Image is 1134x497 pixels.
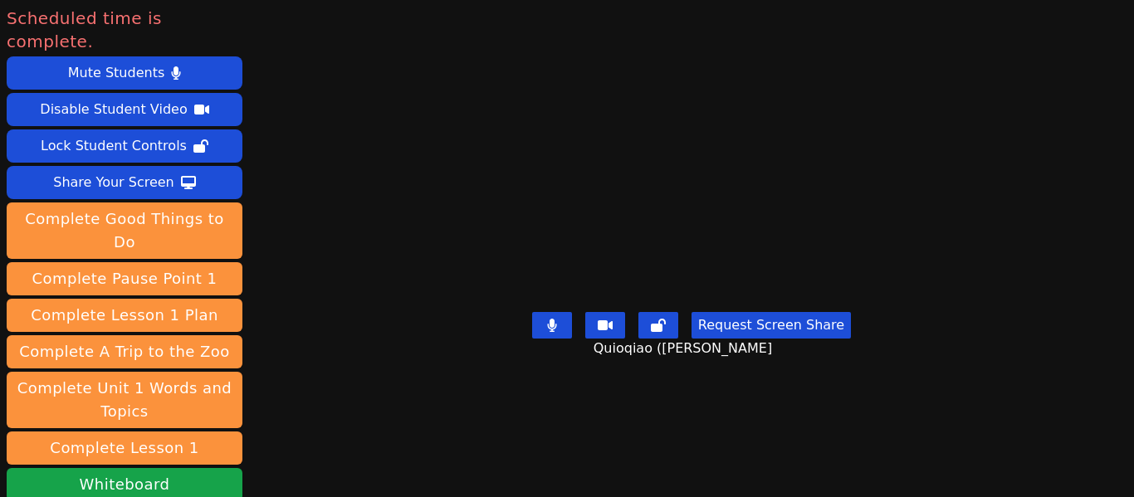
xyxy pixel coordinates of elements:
[7,202,242,259] button: Complete Good Things to Do
[7,335,242,368] button: Complete A Trip to the Zoo
[7,431,242,465] button: Complete Lesson 1
[7,372,242,428] button: Complete Unit 1 Words and Topics
[692,312,851,339] button: Request Screen Share
[68,60,164,86] div: Mute Students
[7,56,242,90] button: Mute Students
[7,262,242,295] button: Complete Pause Point 1
[7,7,242,53] span: Scheduled time is complete.
[7,299,242,332] button: Complete Lesson 1 Plan
[53,169,174,196] div: Share Your Screen
[40,96,187,123] div: Disable Student Video
[41,133,187,159] div: Lock Student Controls
[7,166,242,199] button: Share Your Screen
[594,339,777,358] span: Quioqiao ([PERSON_NAME]
[7,129,242,163] button: Lock Student Controls
[7,93,242,126] button: Disable Student Video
